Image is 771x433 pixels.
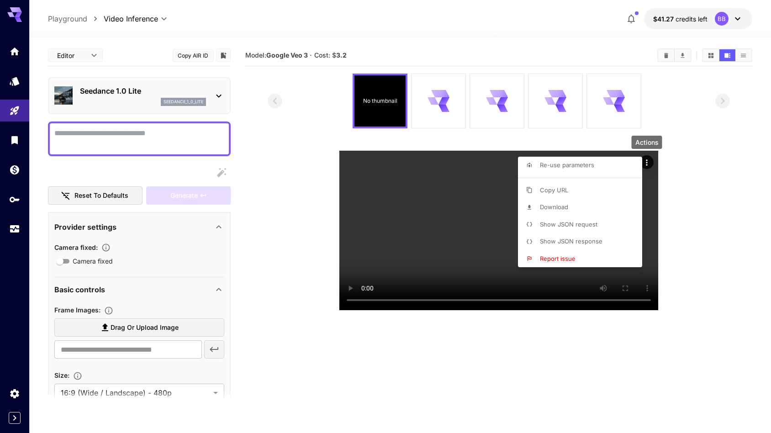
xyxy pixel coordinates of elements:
[540,161,594,169] span: Re-use parameters
[540,221,597,228] span: Show JSON request
[540,255,576,262] span: Report issue
[540,203,568,211] span: Download
[632,136,662,149] div: Actions
[540,186,568,194] span: Copy URL
[540,238,602,245] span: Show JSON response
